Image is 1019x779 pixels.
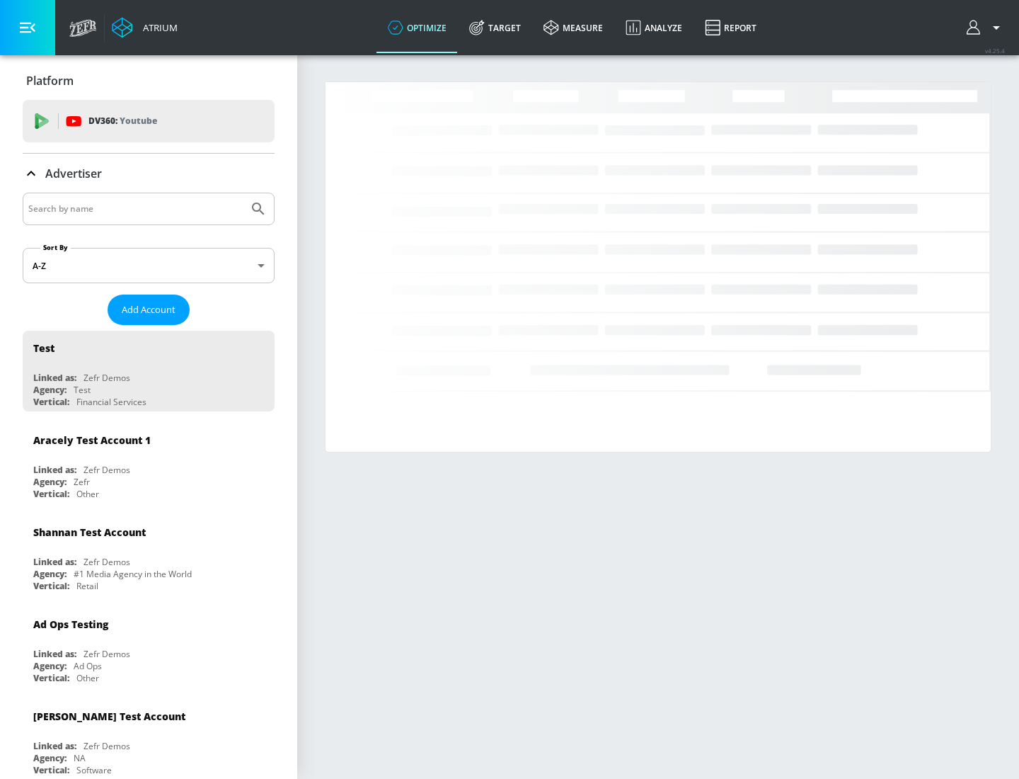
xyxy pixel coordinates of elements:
div: Other [76,488,99,500]
div: Aracely Test Account 1 [33,433,151,447]
div: Other [76,672,99,684]
div: Shannan Test Account [33,525,146,539]
div: Linked as: [33,740,76,752]
label: Sort By [40,243,71,252]
span: v 4.25.4 [985,47,1005,55]
div: Vertical: [33,672,69,684]
span: Add Account [122,302,175,318]
div: Aracely Test Account 1Linked as:Zefr DemosAgency:ZefrVertical:Other [23,423,275,504]
p: Youtube [120,113,157,128]
div: Agency: [33,384,67,396]
a: Analyze [614,2,693,53]
div: Vertical: [33,396,69,408]
div: Advertiser [23,154,275,193]
a: Report [693,2,768,53]
a: optimize [376,2,458,53]
div: Linked as: [33,372,76,384]
a: measure [532,2,614,53]
div: Shannan Test AccountLinked as:Zefr DemosAgency:#1 Media Agency in the WorldVertical:Retail [23,515,275,596]
div: Linked as: [33,648,76,660]
div: A-Z [23,248,275,283]
a: Target [458,2,532,53]
div: Agency: [33,476,67,488]
p: DV360: [88,113,157,129]
div: Test [33,341,54,355]
div: Zefr Demos [84,648,130,660]
div: TestLinked as:Zefr DemosAgency:TestVertical:Financial Services [23,331,275,411]
div: Ad Ops Testing [33,618,108,631]
p: Platform [26,73,74,89]
div: Ad Ops TestingLinked as:Zefr DemosAgency:Ad OpsVertical:Other [23,607,275,688]
div: Linked as: [33,556,76,568]
div: Ad Ops [74,660,102,672]
p: Advertiser [45,166,102,181]
div: Vertical: [33,764,69,776]
div: Test [74,384,91,396]
div: Retail [76,580,98,592]
div: Zefr Demos [84,556,130,568]
div: [PERSON_NAME] Test Account [33,710,185,723]
div: Zefr [74,476,90,488]
div: Zefr Demos [84,372,130,384]
div: Atrium [137,21,178,34]
div: Zefr Demos [84,740,130,752]
button: Add Account [108,295,190,325]
div: Platform [23,61,275,101]
div: DV360: Youtube [23,100,275,142]
div: Zefr Demos [84,464,130,476]
div: Agency: [33,660,67,672]
div: Financial Services [76,396,146,408]
div: #1 Media Agency in the World [74,568,192,580]
div: NA [74,752,86,764]
div: Vertical: [33,488,69,500]
input: Search by name [28,200,243,218]
a: Atrium [112,17,178,38]
div: Vertical: [33,580,69,592]
div: Agency: [33,752,67,764]
div: Software [76,764,112,776]
div: Agency: [33,568,67,580]
div: Linked as: [33,464,76,476]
